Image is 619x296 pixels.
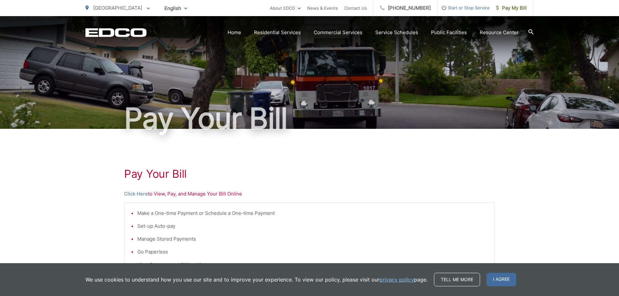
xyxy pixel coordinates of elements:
[434,273,480,286] a: Tell me more
[379,276,414,283] a: privacy policy
[486,273,516,286] span: I agree
[137,248,488,256] li: Go Paperless
[85,276,427,283] p: We use cookies to understand how you use our site and to improve your experience. To view our pol...
[137,235,488,243] li: Manage Stored Payments
[314,29,362,36] a: Commercial Services
[160,3,192,14] span: English
[137,209,488,217] li: Make a One-time Payment or Schedule a One-time Payment
[228,29,241,36] a: Home
[270,4,301,12] a: About EDCO
[431,29,467,36] a: Public Facilities
[254,29,301,36] a: Residential Services
[124,190,495,198] p: to View, Pay, and Manage Your Bill Online
[307,4,338,12] a: News & Events
[137,222,488,230] li: Set-up Auto-pay
[344,4,367,12] a: Contact Us
[93,5,142,11] span: [GEOGRAPHIC_DATA]
[124,167,495,180] h1: Pay Your Bill
[137,261,488,269] li: View Payment and Billing History
[496,4,527,12] span: Pay My Bill
[124,190,148,198] a: Click Here
[85,28,147,37] a: EDCD logo. Return to the homepage.
[480,29,519,36] a: Resource Center
[375,29,418,36] a: Service Schedules
[85,102,534,135] h1: Pay Your Bill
